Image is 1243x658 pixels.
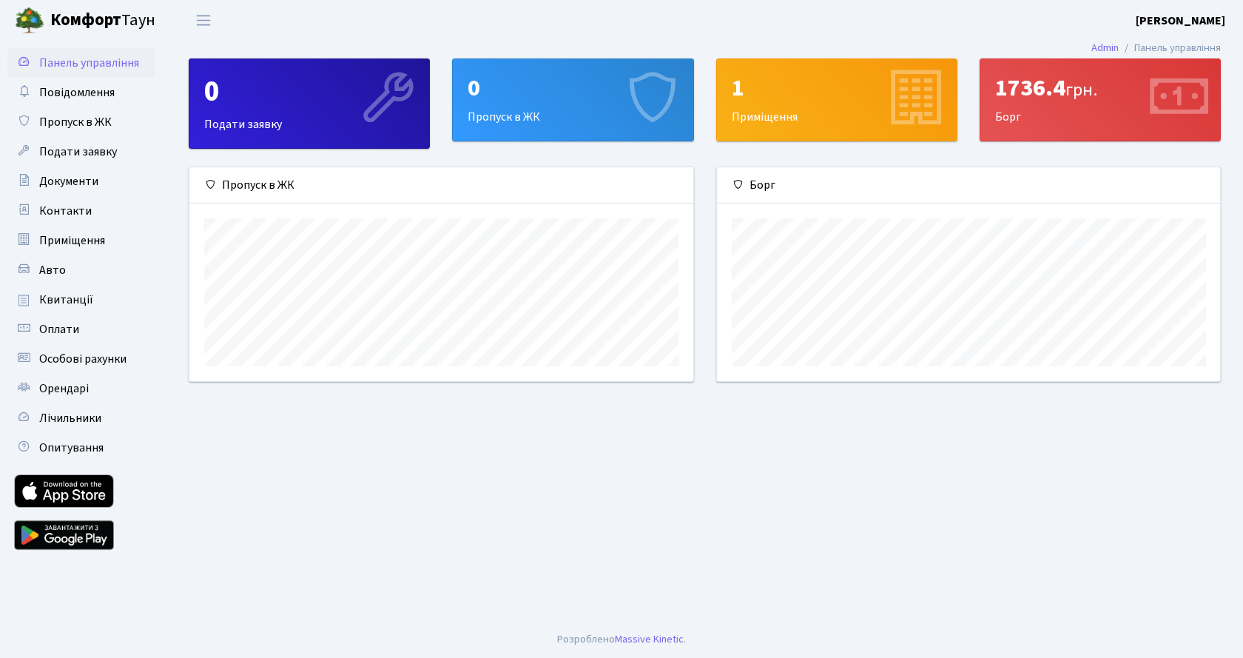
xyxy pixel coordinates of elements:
[39,321,79,338] span: Оплати
[39,440,104,456] span: Опитування
[7,167,155,196] a: Документи
[189,167,693,204] div: Пропуск в ЖК
[557,631,686,648] div: Розроблено .
[717,167,1221,204] div: Борг
[7,255,155,285] a: Авто
[7,403,155,433] a: Лічильники
[995,74,1205,102] div: 1736.4
[452,58,693,141] a: 0Пропуск в ЖК
[39,144,117,160] span: Подати заявку
[1136,12,1225,30] a: [PERSON_NAME]
[7,374,155,403] a: Орендарі
[1065,77,1097,103] span: грн.
[1069,33,1243,64] nav: breadcrumb
[7,226,155,255] a: Приміщення
[204,74,414,110] div: 0
[39,351,127,367] span: Особові рахунки
[39,114,112,130] span: Пропуск в ЖК
[7,315,155,344] a: Оплати
[7,433,155,463] a: Опитування
[732,74,942,102] div: 1
[39,380,89,397] span: Орендарі
[717,59,957,141] div: Приміщення
[716,58,957,141] a: 1Приміщення
[1136,13,1225,29] b: [PERSON_NAME]
[185,8,222,33] button: Переключити навігацію
[7,137,155,167] a: Подати заявку
[468,74,678,102] div: 0
[189,59,429,148] div: Подати заявку
[7,78,155,107] a: Повідомлення
[615,631,684,647] a: Massive Kinetic
[39,203,92,219] span: Контакти
[39,173,98,189] span: Документи
[7,196,155,226] a: Контакти
[39,84,115,101] span: Повідомлення
[7,107,155,137] a: Пропуск в ЖК
[7,344,155,374] a: Особові рахунки
[189,58,430,149] a: 0Подати заявку
[39,232,105,249] span: Приміщення
[50,8,155,33] span: Таун
[39,262,66,278] span: Авто
[50,8,121,32] b: Комфорт
[7,285,155,315] a: Квитанції
[39,292,93,308] span: Квитанції
[39,410,101,426] span: Лічильники
[1091,40,1119,56] a: Admin
[1119,40,1221,56] li: Панель управління
[15,6,44,36] img: logo.png
[7,48,155,78] a: Панель управління
[453,59,693,141] div: Пропуск в ЖК
[39,55,139,71] span: Панель управління
[980,59,1220,141] div: Борг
